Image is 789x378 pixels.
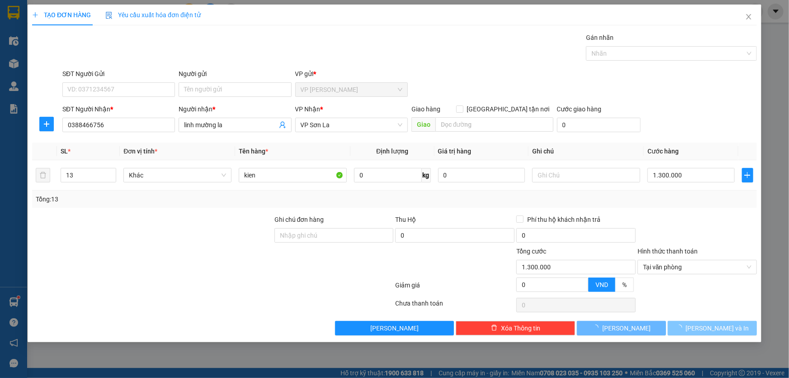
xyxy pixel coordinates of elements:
span: Yêu cầu xuất hóa đơn điện tử [105,11,201,19]
button: [PERSON_NAME] và In [668,321,757,335]
img: icon [105,12,113,19]
button: [PERSON_NAME] [577,321,666,335]
div: Người nhận [179,104,291,114]
span: VND [595,281,608,288]
span: close [745,13,752,20]
span: kg [422,168,431,182]
div: SĐT Người Nhận [62,104,175,114]
span: Phí thu hộ khách nhận trả [524,215,604,225]
span: Giao [411,117,435,132]
input: VD: Bàn, Ghế [239,168,347,182]
span: Tại văn phòng [643,260,751,274]
span: [PERSON_NAME] [370,323,419,333]
span: Đơn vị tính [123,148,157,155]
span: % [622,281,627,288]
th: Ghi chú [529,143,644,160]
div: Giảm giá [395,280,516,296]
span: Thu Hộ [395,216,416,223]
span: Giao hàng [411,105,440,113]
input: Ghi Chú [532,168,640,182]
span: plus [742,172,753,179]
span: Khác [129,168,226,182]
span: [PERSON_NAME] và In [686,323,749,333]
span: VP Thanh Xuân [301,83,402,96]
div: Chưa thanh toán [395,298,516,314]
span: loading [592,325,602,331]
li: Số 378 [PERSON_NAME] ( trong nhà khách [GEOGRAPHIC_DATA]) [85,22,378,33]
button: delete [36,168,50,182]
span: VP Nhận [295,105,321,113]
button: plus [39,117,54,131]
span: Định lượng [376,148,408,155]
button: deleteXóa Thông tin [456,321,575,335]
input: 0 [438,168,525,182]
li: Hotline: 0965551559 [85,33,378,45]
button: Close [736,5,761,30]
span: Giá trị hàng [438,148,472,155]
input: Ghi chú đơn hàng [274,228,394,243]
span: plus [32,12,38,18]
label: Hình thức thanh toán [638,248,698,255]
span: Cước hàng [647,148,679,155]
span: Tổng cước [516,248,546,255]
span: [PERSON_NAME] [602,323,651,333]
input: Cước giao hàng [557,118,641,132]
div: Tổng: 13 [36,194,305,204]
b: GỬI : VP [PERSON_NAME] [11,66,158,81]
span: TẠO ĐƠN HÀNG [32,11,91,19]
span: loading [676,325,686,331]
span: Xóa Thông tin [501,323,540,333]
label: Cước giao hàng [557,105,602,113]
span: plus [40,120,53,128]
span: VP Sơn La [301,118,402,132]
input: Dọc đường [435,117,553,132]
span: SL [61,148,68,155]
div: Người gửi [179,69,291,79]
span: delete [491,325,497,332]
span: user-add [279,121,286,129]
label: Ghi chú đơn hàng [274,216,324,223]
button: [PERSON_NAME] [335,321,454,335]
div: SĐT Người Gửi [62,69,175,79]
div: VP gửi [295,69,408,79]
span: [GEOGRAPHIC_DATA] tận nơi [463,104,553,114]
button: plus [742,168,753,182]
span: Tên hàng [239,148,268,155]
label: Gán nhãn [586,34,614,41]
